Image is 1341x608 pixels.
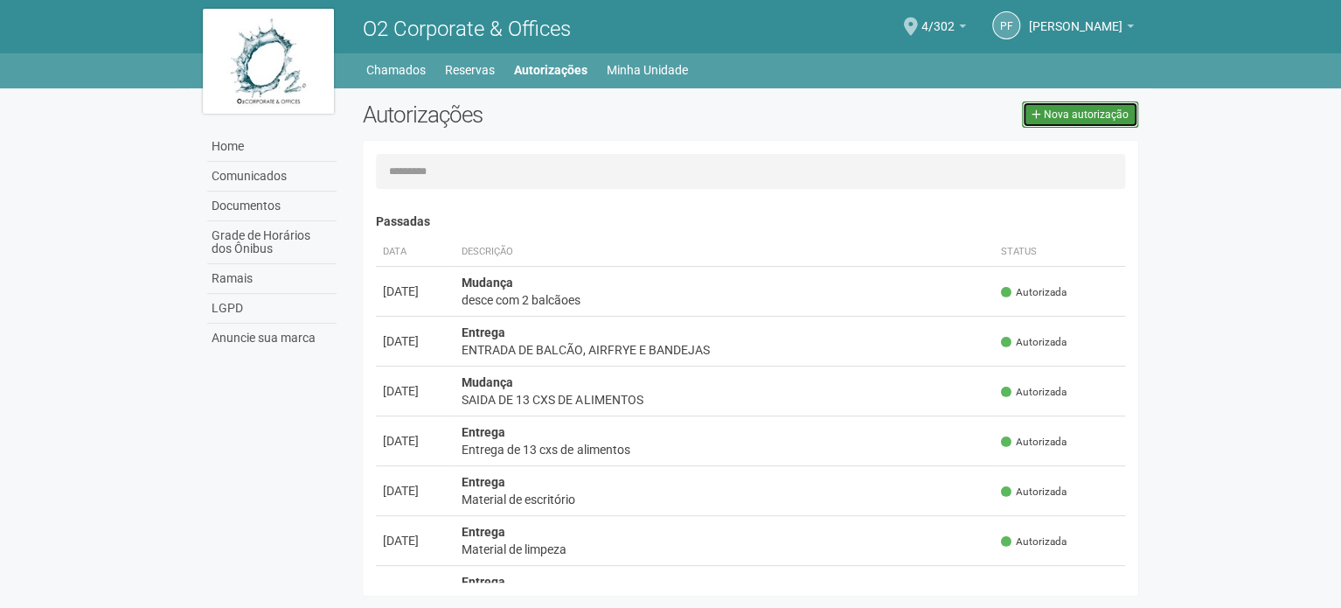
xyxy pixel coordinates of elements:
[383,332,448,350] div: [DATE]
[203,9,334,114] img: logo.jpg
[383,532,448,549] div: [DATE]
[207,324,337,353] a: Anuncie sua marca
[1044,108,1129,121] span: Nova autorização
[376,238,455,267] th: Data
[363,17,571,41] span: O2 Corporate & Offices
[1001,435,1067,450] span: Autorizada
[207,264,337,294] a: Ramais
[462,441,987,458] div: Entrega de 13 cxs de alimentos
[383,283,448,300] div: [DATE]
[462,391,987,409] div: SAIDA DE 13 CXS DE ALIMENTOS
[462,291,987,309] div: desce com 2 balcãoes
[455,238,994,267] th: Descrição
[514,58,587,82] a: Autorizações
[462,541,987,558] div: Material de limpeza
[363,101,737,128] h2: Autorizações
[462,341,987,359] div: ENTRADA DE BALCÃO, AIRFRYE E BANDEJAS
[1029,3,1122,33] span: PRISCILLA FREITAS
[462,575,505,589] strong: Entrega
[366,58,426,82] a: Chamados
[207,132,337,162] a: Home
[1001,535,1067,549] span: Autorizada
[383,382,448,400] div: [DATE]
[207,294,337,324] a: LGPD
[462,525,505,539] strong: Entrega
[383,432,448,450] div: [DATE]
[383,482,448,500] div: [DATE]
[1001,335,1067,350] span: Autorizada
[376,215,1125,228] h4: Passadas
[207,192,337,221] a: Documentos
[207,221,337,264] a: Grade de Horários dos Ônibus
[994,238,1125,267] th: Status
[462,475,505,489] strong: Entrega
[462,375,513,389] strong: Mudança
[1001,385,1067,400] span: Autorizada
[207,162,337,192] a: Comunicados
[383,582,448,599] div: [DATE]
[462,425,505,439] strong: Entrega
[921,3,955,33] span: 4/302
[921,22,966,36] a: 4/302
[462,325,505,339] strong: Entrega
[992,11,1020,39] a: PF
[462,276,513,290] strong: Mudança
[1001,285,1067,300] span: Autorizada
[445,58,495,82] a: Reservas
[462,491,987,508] div: Material de escritório
[1029,22,1134,36] a: [PERSON_NAME]
[1022,101,1138,128] a: Nova autorização
[1001,485,1067,500] span: Autorizada
[607,58,688,82] a: Minha Unidade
